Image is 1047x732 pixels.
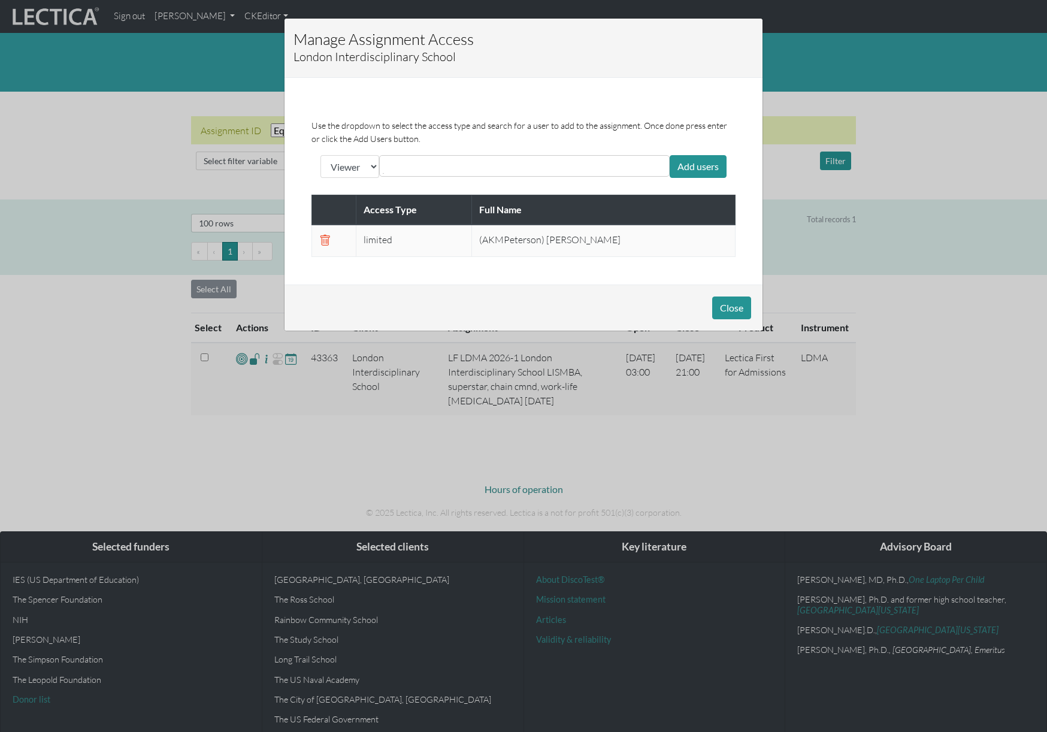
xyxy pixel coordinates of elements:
[293,28,474,50] h4: Manage Assignment Access
[356,225,471,257] td: limited
[471,195,735,225] th: Full Name
[293,50,474,63] h5: London Interdisciplinary School
[311,119,736,145] p: Use the dropdown to select the access type and search for a user to add to the assignment. Once d...
[670,155,727,178] div: Add users
[712,297,751,319] button: Close
[471,225,735,257] td: (AKMPeterson) [PERSON_NAME]
[356,195,471,225] th: Access Type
